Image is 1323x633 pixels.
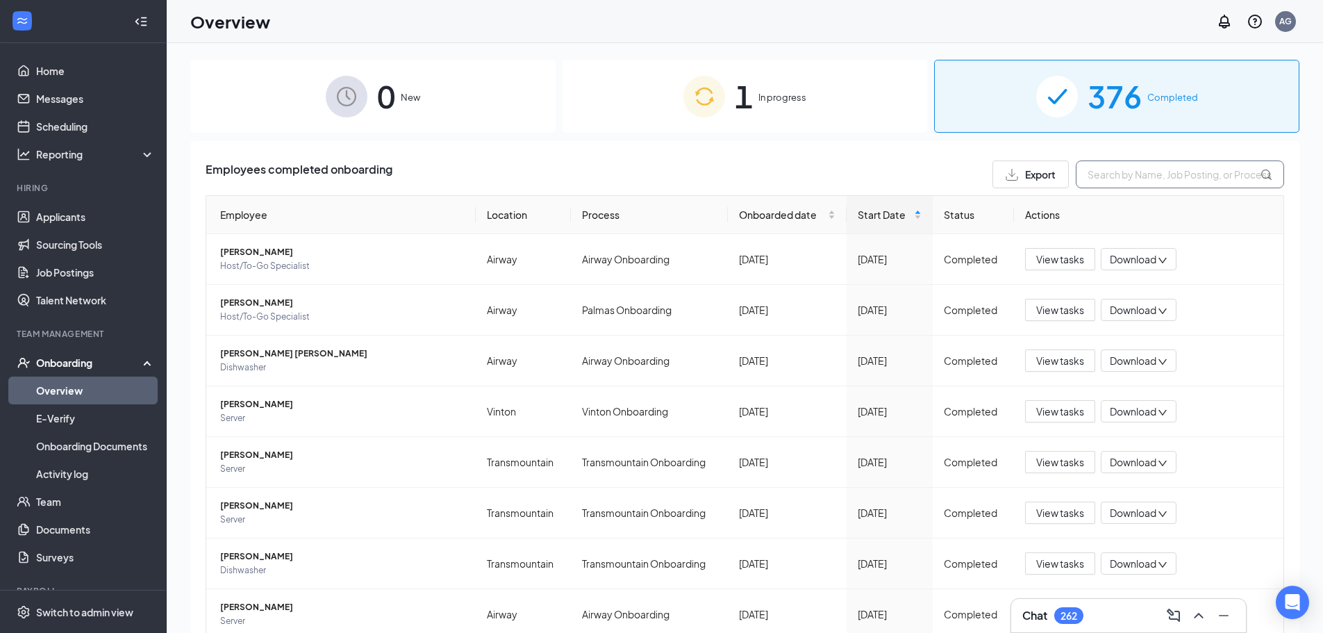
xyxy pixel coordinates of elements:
a: Applicants [36,203,155,231]
span: [PERSON_NAME] [220,296,465,310]
span: In progress [758,90,806,104]
span: down [1158,357,1167,367]
span: [PERSON_NAME] [220,600,465,614]
div: [DATE] [739,302,835,318]
a: Sourcing Tools [36,231,155,258]
span: View tasks [1036,505,1084,520]
svg: Minimize [1215,607,1232,624]
div: [DATE] [739,556,835,571]
div: Completed [944,505,1003,520]
span: Download [1110,303,1156,318]
span: [PERSON_NAME] [220,550,465,564]
span: [PERSON_NAME] [220,245,465,259]
div: Completed [944,353,1003,368]
button: ComposeMessage [1163,605,1185,627]
span: Export [1025,170,1056,179]
span: down [1158,408,1167,418]
span: Server [220,513,465,527]
span: View tasks [1036,252,1084,267]
a: Documents [36,516,155,543]
div: Hiring [17,182,152,194]
span: Download [1110,404,1156,419]
a: Overview [36,377,155,404]
td: Vinton Onboarding [571,386,728,437]
div: [DATE] [858,252,922,267]
td: Palmas Onboarding [571,285,728,336]
td: Airway [476,336,571,386]
span: 376 [1088,72,1142,120]
svg: ChevronUp [1190,607,1207,624]
td: Airway Onboarding [571,234,728,285]
div: [DATE] [739,505,835,520]
span: Dishwasher [220,361,465,375]
span: down [1158,560,1167,570]
span: down [1158,306,1167,316]
svg: QuestionInfo [1247,13,1263,30]
span: Host/To-Go Specialist [220,259,465,273]
svg: Collapse [134,15,148,28]
a: Team [36,488,155,516]
button: View tasks [1025,552,1095,575]
th: Employee [206,196,476,234]
span: View tasks [1036,404,1084,419]
span: View tasks [1036,556,1084,571]
div: 262 [1060,610,1077,622]
div: Completed [944,556,1003,571]
div: [DATE] [858,404,922,419]
div: Completed [944,252,1003,267]
th: Process [571,196,728,234]
span: Completed [1147,90,1198,104]
button: View tasks [1025,451,1095,473]
span: View tasks [1036,353,1084,368]
span: [PERSON_NAME] [220,448,465,462]
th: Status [933,196,1014,234]
span: down [1158,509,1167,519]
th: Onboarded date [728,196,847,234]
span: Server [220,411,465,425]
a: Activity log [36,460,155,488]
svg: ComposeMessage [1165,607,1182,624]
a: Messages [36,85,155,113]
th: Location [476,196,571,234]
span: Download [1110,557,1156,571]
td: Transmountain Onboarding [571,539,728,589]
span: Host/To-Go Specialist [220,310,465,324]
button: Export [992,161,1069,188]
div: [DATE] [858,556,922,571]
div: [DATE] [739,607,835,622]
div: Open Intercom Messenger [1276,586,1309,619]
a: Talent Network [36,286,155,314]
a: Surveys [36,543,155,571]
span: Start Date [858,207,912,222]
span: Download [1110,506,1156,520]
div: Completed [944,454,1003,470]
input: Search by Name, Job Posting, or Process [1076,161,1284,188]
th: Actions [1014,196,1283,234]
a: Home [36,57,155,85]
div: Team Management [17,328,152,340]
svg: UserCheck [17,356,31,370]
div: AG [1279,15,1292,27]
span: [PERSON_NAME] [PERSON_NAME] [220,347,465,361]
svg: WorkstreamLogo [15,14,29,28]
span: [PERSON_NAME] [220,499,465,513]
span: Employees completed onboarding [206,161,392,188]
td: Vinton [476,386,571,437]
td: Transmountain Onboarding [571,488,728,539]
td: Transmountain [476,488,571,539]
div: [DATE] [858,505,922,520]
a: Scheduling [36,113,155,140]
span: [PERSON_NAME] [220,397,465,411]
svg: Notifications [1216,13,1233,30]
div: Completed [944,302,1003,318]
td: Airway [476,234,571,285]
div: Switch to admin view [36,605,133,619]
svg: Analysis [17,147,31,161]
div: Payroll [17,585,152,597]
span: 1 [735,72,753,120]
button: View tasks [1025,248,1095,270]
div: [DATE] [858,302,922,318]
span: New [401,90,420,104]
button: Minimize [1213,605,1235,627]
div: [DATE] [858,353,922,368]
